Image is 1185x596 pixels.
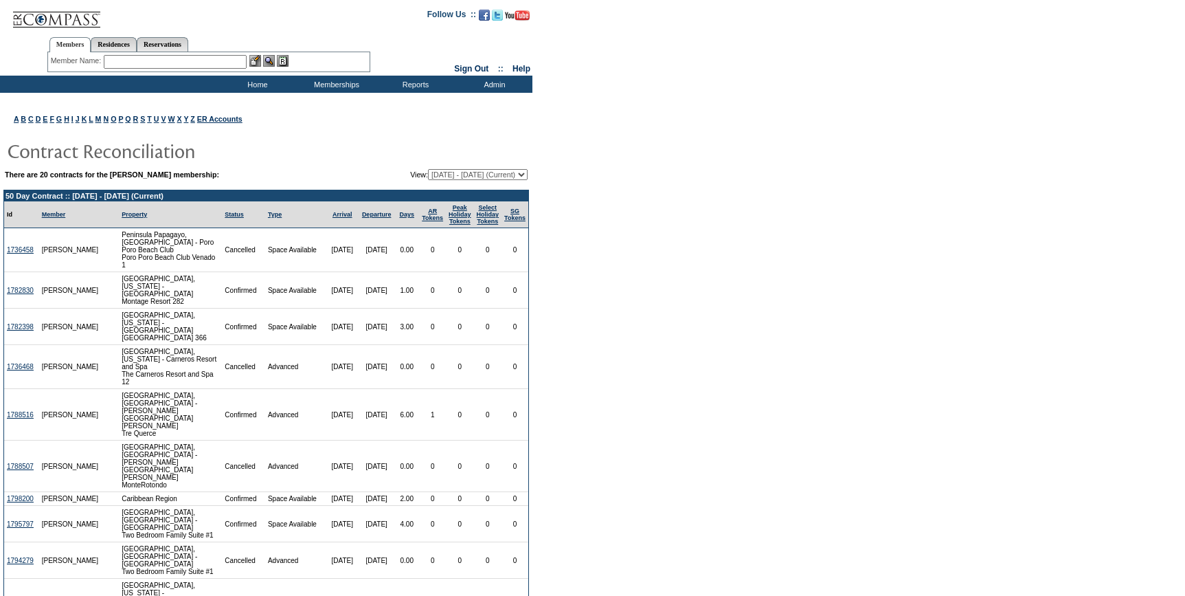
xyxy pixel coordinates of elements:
td: 0 [474,228,502,272]
a: Type [268,211,282,218]
td: 0 [446,389,474,441]
td: [DATE] [359,228,394,272]
td: [GEOGRAPHIC_DATA], [GEOGRAPHIC_DATA] - [GEOGRAPHIC_DATA] Two Bedroom Family Suite #1 [119,506,222,542]
a: S [140,115,145,123]
td: [PERSON_NAME] [39,228,102,272]
a: Residences [91,37,137,52]
td: Caribbean Region [119,492,222,506]
td: [PERSON_NAME] [39,492,102,506]
td: Confirmed [222,309,265,345]
a: Status [225,211,244,218]
td: Peninsula Papagayo, [GEOGRAPHIC_DATA] - Poro Poro Beach Club Poro Poro Beach Club Venado 1 [119,228,222,272]
td: 0 [474,272,502,309]
td: 6.00 [394,389,419,441]
td: Space Available [265,492,326,506]
td: Reports [374,76,453,93]
td: [DATE] [326,389,359,441]
a: Arrival [332,211,352,218]
td: [PERSON_NAME] [39,506,102,542]
a: Follow us on Twitter [492,14,503,22]
a: F [49,115,54,123]
td: [PERSON_NAME] [39,272,102,309]
a: Z [190,115,195,123]
td: 0 [474,345,502,389]
td: 0 [419,441,446,492]
td: 3.00 [394,309,419,345]
img: b_edit.gif [249,55,261,67]
td: View: [343,169,528,180]
a: N [103,115,109,123]
td: [GEOGRAPHIC_DATA], [US_STATE] - Carneros Resort and Spa The Carneros Resort and Spa 12 [119,345,222,389]
a: Member [42,211,66,218]
td: 0 [419,542,446,579]
a: H [64,115,69,123]
img: pgTtlContractReconciliation.gif [7,137,282,164]
a: 1782398 [7,323,34,331]
td: [PERSON_NAME] [39,441,102,492]
a: I [71,115,74,123]
td: 0.00 [394,345,419,389]
img: Become our fan on Facebook [479,10,490,21]
a: ER Accounts [197,115,242,123]
td: [GEOGRAPHIC_DATA], [GEOGRAPHIC_DATA] - [PERSON_NAME][GEOGRAPHIC_DATA][PERSON_NAME] MonteRotondo [119,441,222,492]
td: [DATE] [326,272,359,309]
td: 1 [419,389,446,441]
a: O [111,115,116,123]
a: T [147,115,152,123]
td: 0 [474,492,502,506]
td: 0 [446,272,474,309]
td: 0 [501,542,528,579]
a: 1798200 [7,495,34,503]
td: 2.00 [394,492,419,506]
a: D [36,115,41,123]
td: 0 [501,492,528,506]
td: [PERSON_NAME] [39,309,102,345]
td: [DATE] [359,389,394,441]
a: R [133,115,139,123]
td: Confirmed [222,389,265,441]
td: 0.00 [394,441,419,492]
a: 1795797 [7,520,34,528]
td: 0 [446,309,474,345]
a: Peak HolidayTokens [449,204,471,225]
a: W [168,115,175,123]
td: 0 [446,506,474,542]
a: 1794279 [7,557,34,564]
td: 0 [501,345,528,389]
td: Space Available [265,228,326,272]
a: SGTokens [504,208,526,221]
td: 0 [419,345,446,389]
span: :: [498,64,504,74]
td: Home [216,76,295,93]
a: Members [49,37,91,52]
a: Days [399,211,414,218]
a: Q [125,115,131,123]
a: Help [512,64,530,74]
td: Follow Us :: [427,8,476,25]
a: E [43,115,47,123]
a: 1788507 [7,463,34,470]
td: 0 [474,389,502,441]
td: [GEOGRAPHIC_DATA], [GEOGRAPHIC_DATA] - [PERSON_NAME][GEOGRAPHIC_DATA][PERSON_NAME] Tre Querce [119,389,222,441]
td: 0 [501,309,528,345]
td: 0 [474,542,502,579]
img: Follow us on Twitter [492,10,503,21]
a: Select HolidayTokens [477,204,499,225]
img: Subscribe to our YouTube Channel [505,10,530,21]
td: [PERSON_NAME] [39,389,102,441]
a: J [76,115,80,123]
td: 0 [501,441,528,492]
td: Cancelled [222,345,265,389]
td: 1.00 [394,272,419,309]
td: 0 [419,228,446,272]
td: 4.00 [394,506,419,542]
td: [DATE] [326,441,359,492]
td: 0 [446,228,474,272]
td: 0 [446,345,474,389]
a: Subscribe to our YouTube Channel [505,14,530,22]
a: Departure [362,211,392,218]
a: 1788516 [7,411,34,419]
td: [GEOGRAPHIC_DATA], [GEOGRAPHIC_DATA] - [GEOGRAPHIC_DATA] Two Bedroom Family Suite #1 [119,542,222,579]
td: 0 [419,506,446,542]
td: Memberships [295,76,374,93]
